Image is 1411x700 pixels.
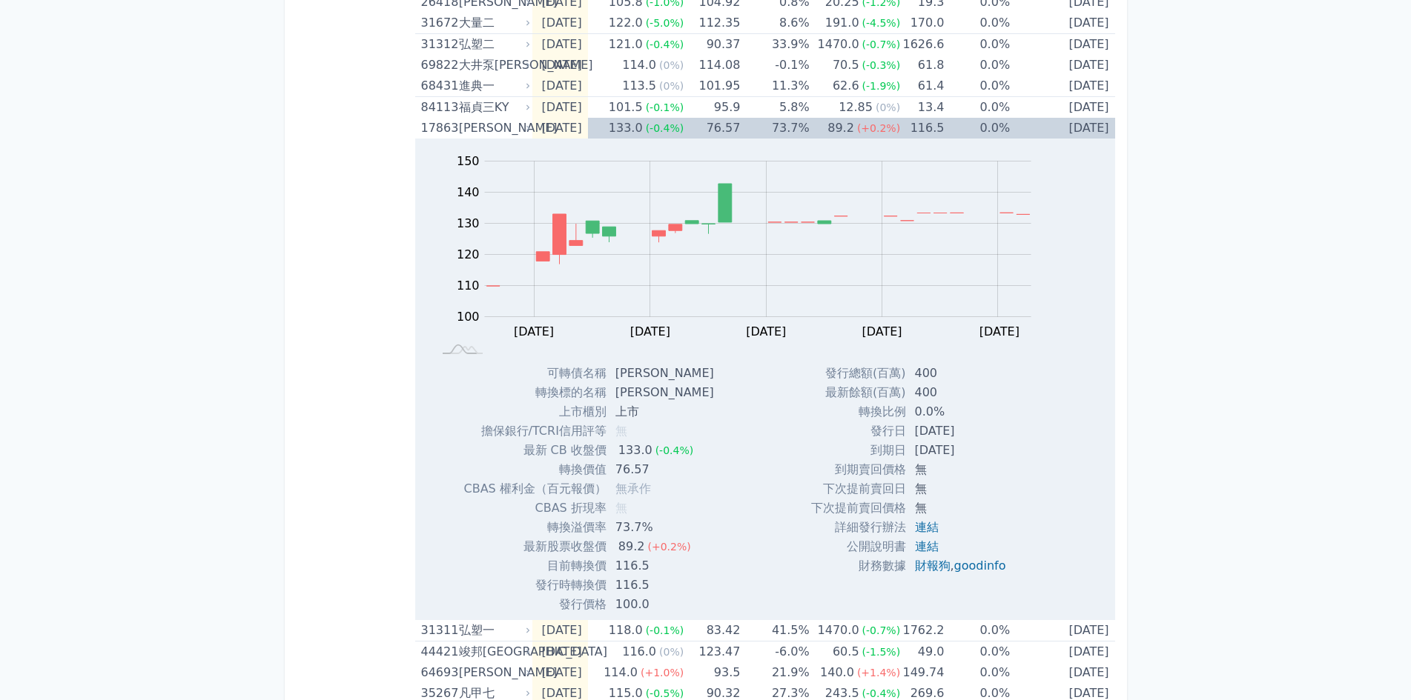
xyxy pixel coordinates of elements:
[817,662,857,683] div: 140.0
[811,556,906,576] td: 財務數據
[1010,76,1114,97] td: [DATE]
[740,620,809,641] td: 41.5%
[1010,118,1114,139] td: [DATE]
[900,662,944,683] td: 149.74
[421,641,455,662] div: 44421
[606,34,646,55] div: 121.0
[944,620,1010,641] td: 0.0%
[900,118,944,139] td: 116.5
[532,76,587,97] td: [DATE]
[684,118,740,139] td: 76.57
[900,13,944,34] td: 170.0
[944,97,1010,119] td: 0.0%
[906,556,1018,576] td: ,
[607,595,726,614] td: 100.0
[1010,34,1114,56] td: [DATE]
[944,662,1010,683] td: 0.0%
[514,324,554,339] tspan: [DATE]
[900,620,944,641] td: 1762.2
[811,460,906,479] td: 到期賣回價格
[646,122,684,134] span: (-0.4%)
[647,541,690,553] span: (+0.2%)
[459,662,527,683] div: [PERSON_NAME]
[684,662,740,683] td: 93.5
[900,641,944,663] td: 49.0
[740,55,809,76] td: -0.1%
[607,576,726,595] td: 116.5
[619,76,659,96] div: 113.5
[811,479,906,499] td: 下次提前賣回日
[740,118,809,139] td: 73.7%
[457,279,480,293] tspan: 110
[811,383,906,402] td: 最新餘額(百萬)
[906,421,1018,441] td: [DATE]
[811,421,906,441] td: 發行日
[464,499,607,518] td: CBAS 折現率
[836,97,876,118] div: 12.85
[607,364,726,383] td: [PERSON_NAME]
[421,662,455,683] div: 64693
[862,17,901,29] span: (-4.5%)
[900,97,944,119] td: 13.4
[646,101,684,113] span: (-0.1%)
[811,518,906,537] td: 詳細發行辦法
[615,424,627,438] span: 無
[906,479,1018,499] td: 無
[464,402,607,421] td: 上市櫃別
[1010,55,1114,76] td: [DATE]
[830,641,862,662] div: 60.5
[606,97,646,118] div: 101.5
[684,34,740,56] td: 90.37
[421,13,455,33] div: 31672
[421,55,455,76] div: 69822
[532,620,587,641] td: [DATE]
[532,13,587,34] td: [DATE]
[464,441,607,460] td: 最新 CB 收盤價
[740,76,809,97] td: 11.3%
[619,55,659,76] div: 114.0
[464,364,607,383] td: 可轉債名稱
[459,641,527,662] div: 竣邦[GEOGRAPHIC_DATA]
[457,310,480,324] tspan: 100
[459,13,527,33] div: 大量二
[646,687,684,699] span: (-0.5%)
[811,402,906,421] td: 轉換比例
[646,17,684,29] span: (-5.0%)
[900,76,944,97] td: 61.4
[857,122,900,134] span: (+0.2%)
[811,499,906,518] td: 下次提前賣回價格
[740,97,809,119] td: 5.8%
[815,34,862,55] div: 1470.0
[684,55,740,76] td: 114.08
[459,55,527,76] div: 大井泵[PERSON_NAME]
[830,76,862,96] div: 62.6
[619,641,659,662] div: 116.0
[822,13,862,33] div: 191.0
[684,641,740,663] td: 123.47
[607,383,726,402] td: [PERSON_NAME]
[606,13,646,33] div: 122.0
[915,539,939,553] a: 連結
[740,34,809,56] td: 33.9%
[862,39,901,50] span: (-0.7%)
[641,667,684,679] span: (+1.0%)
[532,34,587,56] td: [DATE]
[944,641,1010,663] td: 0.0%
[532,118,587,139] td: [DATE]
[857,667,900,679] span: (+1.4%)
[615,441,655,460] div: 133.0
[457,185,480,199] tspan: 140
[459,34,527,55] div: 弘塑二
[464,383,607,402] td: 轉換標的名稱
[459,620,527,641] div: 弘塑一
[464,576,607,595] td: 發行時轉換價
[459,97,527,118] div: 福貞三KY
[862,687,901,699] span: (-0.4%)
[684,13,740,34] td: 112.35
[684,620,740,641] td: 83.42
[464,595,607,614] td: 發行價格
[601,662,641,683] div: 114.0
[862,59,901,71] span: (-0.3%)
[659,646,684,658] span: (0%)
[740,662,809,683] td: 21.9%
